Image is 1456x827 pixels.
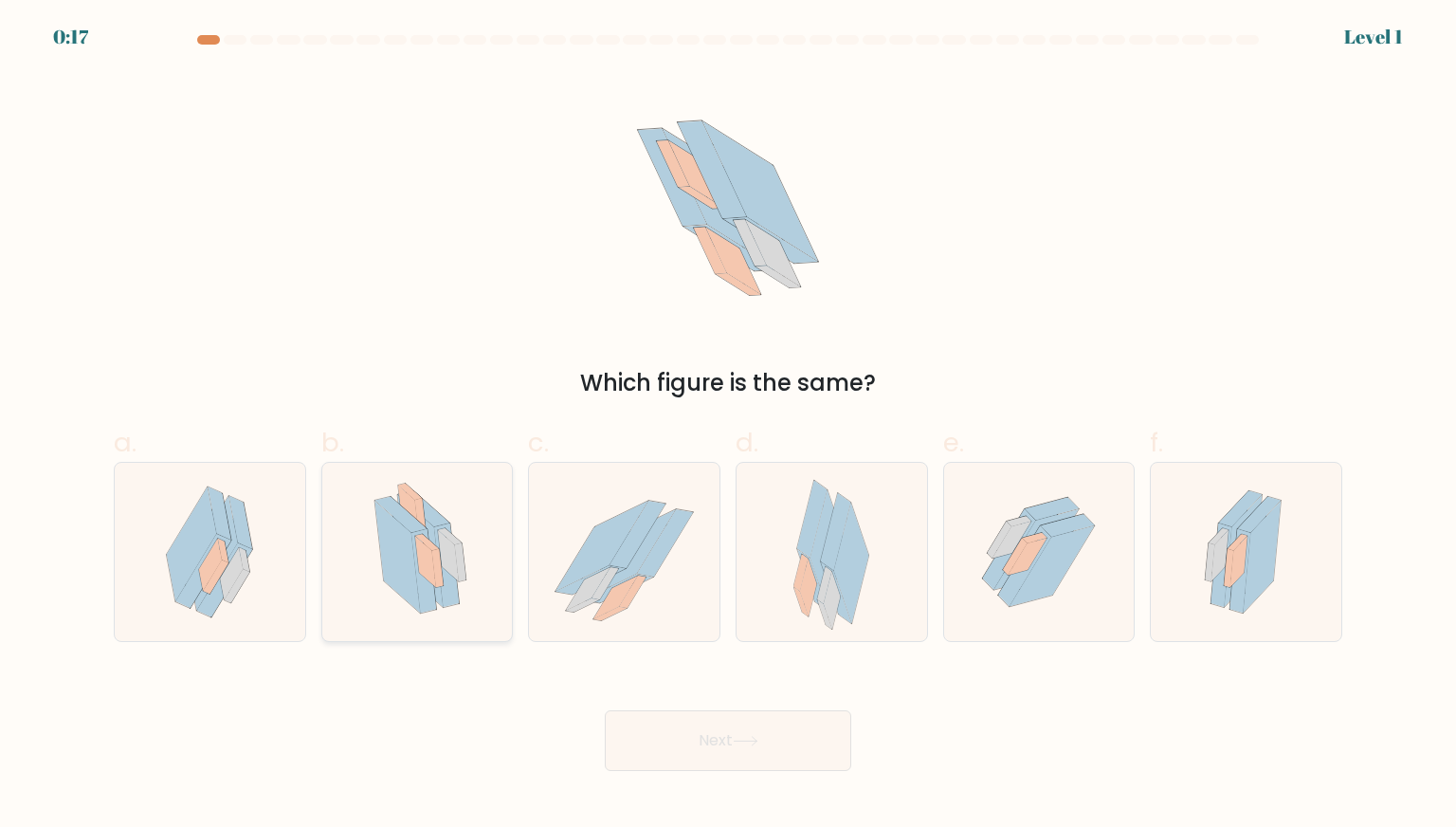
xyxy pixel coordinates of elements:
span: f. [1150,424,1163,461]
button: Next [605,710,851,771]
span: e. [943,424,964,461]
span: a. [114,424,136,461]
span: d. [736,424,758,461]
span: c. [528,424,549,461]
div: Which figure is the same? [125,366,1331,400]
span: b. [321,424,344,461]
div: Level 1 [1344,23,1403,51]
div: 0:17 [53,23,88,51]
